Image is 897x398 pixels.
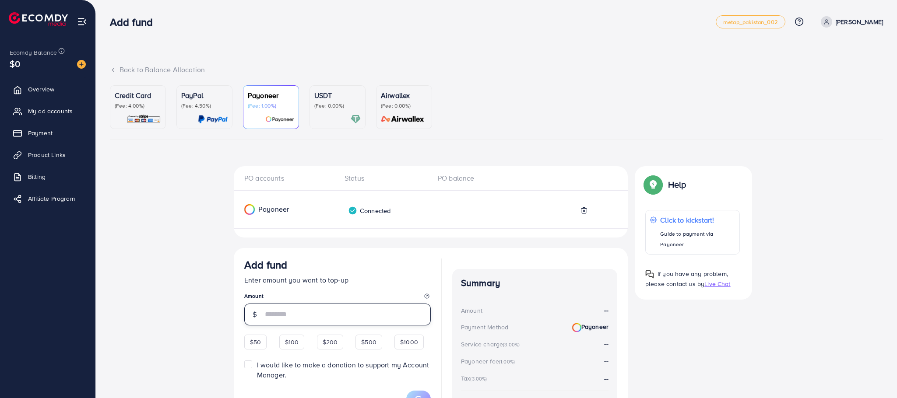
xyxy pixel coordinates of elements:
p: Airwallex [381,90,427,101]
div: Amount [461,306,482,315]
a: My ad accounts [7,102,89,120]
img: menu [77,17,87,27]
span: Product Links [28,150,66,159]
span: $1000 [400,338,418,346]
p: Guide to payment via Payoneer [660,229,735,250]
a: [PERSON_NAME] [817,16,883,28]
h4: Summary [461,278,609,289]
p: (Fee: 0.00%) [381,102,427,109]
span: My ad accounts [28,107,73,115]
img: card [265,114,294,124]
a: Product Links [7,146,89,164]
div: Payoneer fee [461,357,517,366]
p: Enter amount you want to top-up [244,275,431,285]
span: Payment [28,129,53,137]
div: Back to Balance Allocation [110,65,883,75]
span: $200 [323,338,338,346]
span: $50 [250,338,261,346]
strong: Payoneer [572,322,609,332]
p: Help [668,179,686,190]
span: Billing [28,172,46,181]
p: PayPal [181,90,228,101]
p: (Fee: 4.00%) [115,102,161,109]
p: (Fee: 1.00%) [248,102,294,109]
div: Payoneer [234,204,322,215]
h3: Add fund [244,258,287,271]
p: Click to kickstart! [660,215,735,225]
p: USDT [314,90,361,101]
span: Overview [28,85,54,94]
img: image [77,60,86,69]
img: Popup guide [645,177,661,192]
legend: Amount [244,292,431,303]
div: PO accounts [244,173,338,183]
p: (Fee: 0.00%) [314,102,361,109]
img: card [198,114,228,124]
img: card [351,114,361,124]
span: $100 [285,338,299,346]
a: metap_pakistan_002 [716,15,785,28]
div: Status [338,173,431,183]
div: PO balance [431,173,524,183]
iframe: Chat [860,359,890,391]
strong: -- [604,339,609,349]
a: Overview [7,80,89,98]
img: verified [348,206,357,215]
div: Service charge [461,340,522,349]
strong: -- [604,356,609,366]
img: Payoneer [244,204,255,215]
img: Payoneer [572,323,581,332]
a: Billing [7,168,89,185]
span: I would like to make a donation to support my Account Manager. [257,360,429,380]
a: Payment [7,124,89,142]
span: Ecomdy Balance [10,48,57,57]
img: logo [9,12,68,26]
p: Credit Card [115,90,161,101]
p: Payoneer [248,90,294,101]
small: (1.00%) [499,358,515,365]
p: [PERSON_NAME] [836,17,883,27]
span: If you have any problem, please contact us by [645,269,728,288]
div: Tax [461,374,490,383]
strong: -- [604,374,609,383]
img: Popup guide [645,270,654,279]
h3: Add fund [110,16,160,28]
span: $0 [10,57,20,70]
span: $500 [361,338,376,346]
span: Affiliate Program [28,194,75,203]
span: metap_pakistan_002 [723,19,778,25]
span: Live Chat [704,279,730,288]
div: Payment Method [461,323,508,332]
small: (3.00%) [470,375,487,382]
img: card [127,114,161,124]
a: Affiliate Program [7,190,89,207]
img: card [378,114,427,124]
strong: -- [604,305,609,315]
p: (Fee: 4.50%) [181,102,228,109]
small: (3.00%) [503,341,520,348]
div: Connected [348,206,390,215]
